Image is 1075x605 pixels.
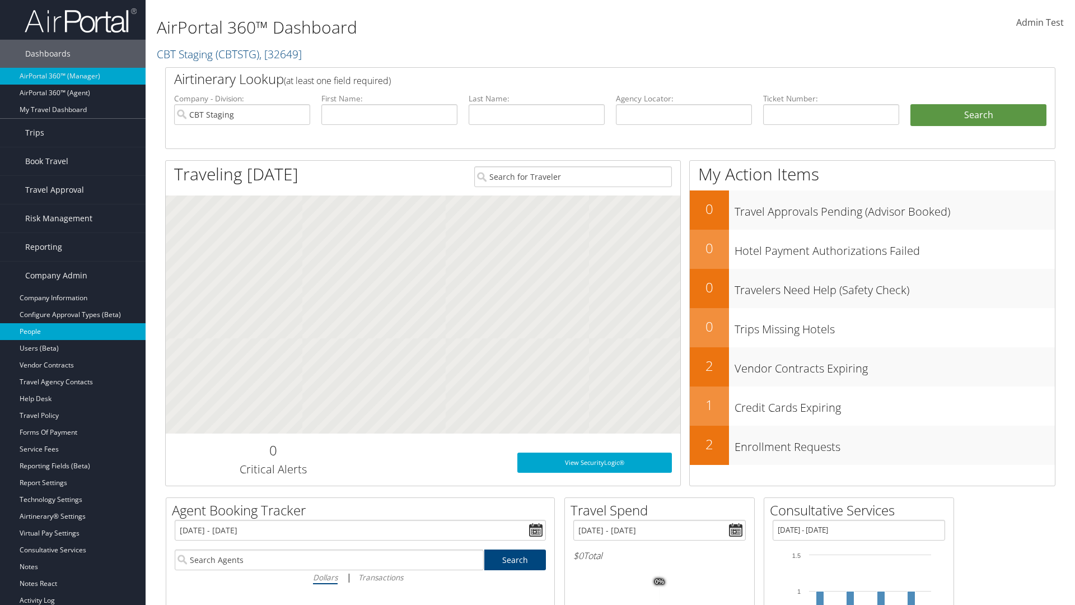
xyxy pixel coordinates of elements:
a: 0Hotel Payment Authorizations Failed [690,230,1055,269]
input: Search Agents [175,550,484,570]
h2: Agent Booking Tracker [172,501,554,520]
a: Search [484,550,546,570]
h3: Hotel Payment Authorizations Failed [735,238,1055,259]
h6: Total [573,550,746,562]
span: Travel Approval [25,176,84,204]
h1: Traveling [DATE] [174,162,298,186]
tspan: 1.5 [792,552,801,559]
h1: My Action Items [690,162,1055,186]
img: airportal-logo.png [25,7,137,34]
h2: 2 [690,435,729,454]
h3: Enrollment Requests [735,434,1055,455]
h3: Vendor Contracts Expiring [735,355,1055,376]
a: 2Enrollment Requests [690,426,1055,465]
h2: Consultative Services [770,501,954,520]
h2: 0 [690,278,729,297]
a: 1Credit Cards Expiring [690,387,1055,426]
i: Transactions [358,572,403,583]
span: Trips [25,119,44,147]
a: 0Travel Approvals Pending (Advisor Booked) [690,190,1055,230]
button: Search [910,104,1046,127]
span: Admin Test [1016,16,1064,29]
span: $0 [573,550,583,562]
tspan: 0% [655,579,664,585]
h3: Travelers Need Help (Safety Check) [735,277,1055,298]
h3: Credit Cards Expiring [735,394,1055,416]
a: 0Trips Missing Hotels [690,308,1055,347]
span: Company Admin [25,262,87,290]
h2: 2 [690,356,729,375]
i: Dollars [313,572,338,583]
tspan: 1 [797,588,801,595]
h2: 0 [690,317,729,336]
a: View SecurityLogic® [517,453,672,473]
h1: AirPortal 360™ Dashboard [157,16,761,39]
label: Company - Division: [174,93,310,104]
a: CBT Staging [157,46,302,62]
span: Dashboards [25,40,71,68]
label: Last Name: [469,93,605,104]
h2: 0 [690,239,729,258]
span: ( CBTSTG ) [216,46,259,62]
h3: Trips Missing Hotels [735,316,1055,337]
span: Reporting [25,233,62,261]
h3: Travel Approvals Pending (Advisor Booked) [735,198,1055,220]
a: 0Travelers Need Help (Safety Check) [690,269,1055,308]
h2: Airtinerary Lookup [174,69,973,89]
label: First Name: [321,93,457,104]
input: Search for Traveler [474,166,672,187]
span: Book Travel [25,147,68,175]
span: , [ 32649 ] [259,46,302,62]
div: | [175,570,546,584]
span: Risk Management [25,204,92,232]
span: (at least one field required) [284,75,391,87]
label: Ticket Number: [763,93,899,104]
h2: 1 [690,395,729,415]
a: Admin Test [1016,6,1064,40]
h2: 0 [690,199,729,218]
h2: Travel Spend [571,501,754,520]
a: 2Vendor Contracts Expiring [690,347,1055,387]
label: Agency Locator: [616,93,752,104]
h3: Critical Alerts [174,462,372,477]
h2: 0 [174,441,372,460]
